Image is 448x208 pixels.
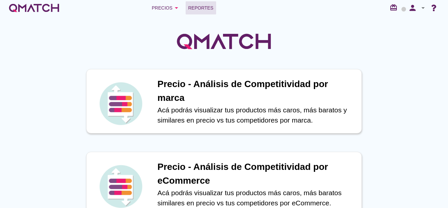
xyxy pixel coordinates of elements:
[8,1,60,14] a: white-qmatch-logo
[98,81,144,127] img: icon
[147,1,186,14] button: Precios
[419,4,427,12] i: arrow_drop_down
[157,105,355,126] p: Acá podrás visualizar tus productos más caros, más baratos y similares en precio vs tus competido...
[188,4,214,12] span: Reportes
[152,4,180,12] div: Precios
[173,4,180,12] i: arrow_drop_down
[77,69,371,133] a: iconPrecio - Análisis de Competitividad por marcaAcá podrás visualizar tus productos más caros, m...
[390,4,400,12] i: redeem
[175,25,273,58] img: QMatchLogo
[406,3,419,12] i: person
[157,160,355,188] h1: Precio - Análisis de Competitividad por eCommerce
[186,1,216,14] a: Reportes
[157,77,355,105] h1: Precio - Análisis de Competitividad por marca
